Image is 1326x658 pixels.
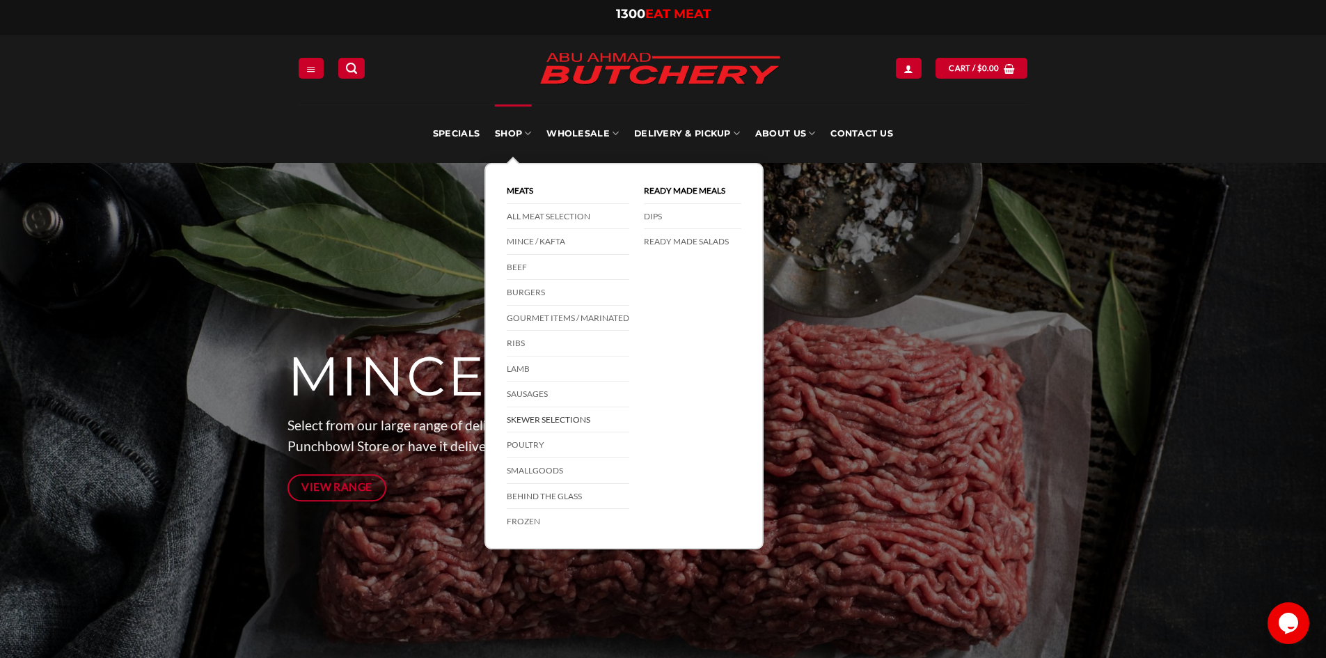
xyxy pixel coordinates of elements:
[830,104,893,163] a: Contact Us
[507,484,629,510] a: Behind The Glass
[433,104,480,163] a: Specials
[287,474,387,501] a: View Range
[507,306,629,331] a: Gourmet Items / Marinated
[299,58,324,78] a: Menu
[644,204,741,230] a: DIPS
[616,6,711,22] a: 1300EAT MEAT
[507,178,629,204] a: Meats
[507,458,629,484] a: Smallgoods
[301,478,372,496] span: View Range
[507,357,629,382] a: Lamb
[338,58,365,78] a: Search
[644,178,741,204] a: Ready Made Meals
[977,62,982,75] span: $
[507,331,629,357] a: Ribs
[896,58,921,78] a: Login
[634,104,740,163] a: Delivery & Pickup
[546,104,619,163] a: Wholesale
[936,58,1027,78] a: View cart
[645,6,711,22] span: EAT MEAT
[1268,602,1312,644] iframe: chat widget
[507,407,629,433] a: Skewer Selections
[507,204,629,230] a: All Meat Selection
[287,343,486,410] span: MINCE
[495,104,531,163] a: SHOP
[287,417,741,455] span: Select from our large range of delicious Order online & collect from our Punchbowl Store or have ...
[507,382,629,407] a: Sausages
[507,255,629,281] a: Beef
[755,104,815,163] a: About Us
[507,509,629,534] a: Frozen
[616,6,645,22] span: 1300
[507,280,629,306] a: Burgers
[949,62,999,75] span: Cart /
[644,229,741,254] a: Ready Made Salads
[507,432,629,458] a: Poultry
[528,43,792,96] img: Abu Ahmad Butchery
[507,229,629,255] a: Mince / Kafta
[977,63,1000,72] bdi: 0.00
